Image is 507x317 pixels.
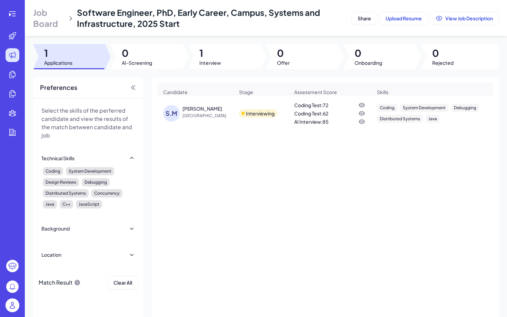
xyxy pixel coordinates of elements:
[122,59,152,66] span: AI-Screening
[182,105,222,112] div: Sasmit Mati
[76,200,102,208] div: JavaScript
[430,12,499,25] button: View Job Description
[355,47,382,59] span: 0
[43,189,89,197] div: Distributed Systems
[41,106,135,140] p: Select the skills of the perferred candidate and view the results of the match between candidate ...
[386,15,422,21] span: Upload Resume
[41,155,74,162] div: Technical Skills
[163,105,180,122] div: S.M
[294,110,328,117] div: Coding Test : 62
[426,115,440,123] div: Java
[277,47,290,59] span: 0
[113,279,132,286] span: Clear All
[43,167,63,175] div: Coding
[41,225,70,232] div: Background
[199,59,221,66] span: Interview
[44,47,72,59] span: 1
[91,189,122,197] div: Concurrency
[43,200,57,208] div: Java
[377,104,397,112] div: Coding
[66,167,114,175] div: System Development
[246,110,275,117] div: Interviewing
[432,59,454,66] span: Rejected
[44,59,72,66] span: Applications
[82,178,110,186] div: Debugging
[122,47,152,59] span: 0
[41,251,61,258] div: Location
[39,276,81,289] div: Match Result
[380,12,428,25] button: Upload Resume
[294,89,337,95] span: Assessment Score
[355,59,382,66] span: Onboarding
[43,178,79,186] div: Design Reviews
[294,118,329,125] div: AI Interview : 85
[33,7,65,29] span: Job Board
[108,276,138,289] button: Clear All
[77,7,320,29] span: Software Engineer, PhD, Early Career, Campus, Systems and Infrastructure, 2025 Start
[377,115,423,123] div: Distributed Systems
[377,89,388,95] span: Skills
[40,83,77,92] span: Preferences
[239,89,253,95] span: Stage
[358,15,371,21] span: Share
[352,12,377,25] button: Share
[60,200,73,208] div: C++
[432,47,454,59] span: 0
[163,89,188,95] span: Candidate
[277,59,290,66] span: Offer
[445,15,493,21] span: View Job Description
[294,102,328,109] div: Coding Test : 72
[6,298,19,312] img: user_logo.png
[400,104,448,112] div: System Development
[199,47,221,59] span: 1
[182,112,234,119] span: [GEOGRAPHIC_DATA]
[451,104,479,112] div: Debugging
